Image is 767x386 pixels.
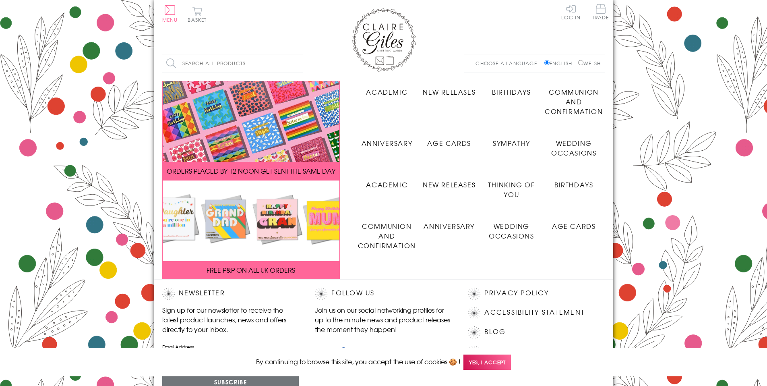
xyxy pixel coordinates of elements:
[356,81,418,97] a: Academic
[543,81,605,116] a: Communion and Confirmation
[552,221,595,231] span: Age Cards
[162,288,299,300] h2: Newsletter
[551,138,596,158] span: Wedding Occasions
[162,343,299,351] label: Email Address
[423,180,475,189] span: New Releases
[162,5,178,22] button: Menu
[480,174,543,199] a: Thinking of You
[423,87,475,97] span: New Releases
[424,221,475,231] span: Anniversary
[315,288,452,300] h2: Follow Us
[578,60,601,67] label: Welsh
[543,132,605,158] a: Wedding Occasions
[162,16,178,23] span: Menu
[418,215,480,231] a: Anniversary
[356,174,418,189] a: Academic
[427,138,471,148] span: Age Cards
[484,346,533,357] a: Contact Us
[484,326,506,337] a: Blog
[480,81,543,97] a: Birthdays
[489,221,534,241] span: Wedding Occasions
[561,4,581,20] a: Log In
[418,132,480,148] a: Age Cards
[351,8,416,72] img: Claire Giles Greetings Cards
[578,60,583,65] input: Welsh
[186,6,209,22] button: Basket
[484,307,585,318] a: Accessibility Statement
[493,138,530,148] span: Sympathy
[543,215,605,231] a: Age Cards
[207,265,295,275] span: FREE P&P ON ALL UK ORDERS
[356,132,418,148] a: Anniversary
[418,174,480,189] a: New Releases
[167,166,335,176] span: ORDERS PLACED BY 12 NOON GET SENT THE SAME DAY
[162,54,303,73] input: Search all products
[592,4,609,20] span: Trade
[492,87,531,97] span: Birthdays
[418,81,480,97] a: New Releases
[554,180,593,189] span: Birthdays
[366,180,407,189] span: Academic
[480,215,543,241] a: Wedding Occasions
[543,174,605,189] a: Birthdays
[362,138,413,148] span: Anniversary
[162,305,299,334] p: Sign up for our newsletter to receive the latest product launches, news and offers directly to yo...
[484,288,548,299] a: Privacy Policy
[366,87,407,97] span: Academic
[544,60,576,67] label: English
[315,305,452,334] p: Join us on our social networking profiles for up to the minute news and product releases the mome...
[545,87,603,116] span: Communion and Confirmation
[592,4,609,21] a: Trade
[480,132,543,148] a: Sympathy
[356,215,418,250] a: Communion and Confirmation
[295,54,303,73] input: Search
[475,60,543,67] p: Choose a language:
[488,180,535,199] span: Thinking of You
[544,60,550,65] input: English
[463,355,511,370] span: Yes, I accept
[358,221,416,250] span: Communion and Confirmation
